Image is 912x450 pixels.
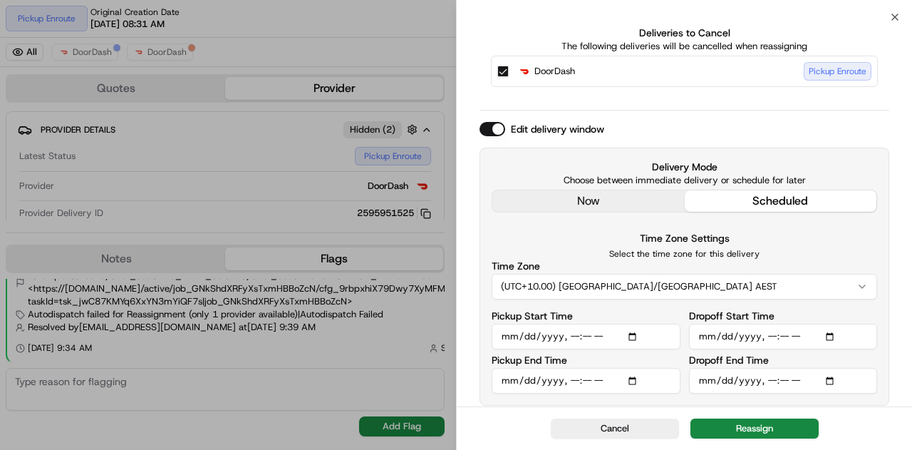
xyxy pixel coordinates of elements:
label: Time Zone [492,261,540,271]
button: Reassign [690,419,819,439]
button: scheduled [685,190,877,212]
p: The following deliveries will be cancelled when reassigning [491,40,878,53]
label: Dropoff Start Time [689,311,774,321]
label: Delivery Mode [492,160,877,174]
button: now [492,190,685,212]
label: Pickup End Time [492,355,567,365]
label: Deliveries to Cancel [491,26,878,40]
label: Edit delivery window [511,122,604,136]
label: Time Zone Settings [640,232,730,245]
label: Dropoff End Time [689,355,769,365]
button: Cancel [551,419,679,439]
p: Choose between immediate delivery or schedule for later [492,174,877,187]
label: Pickup Start Time [492,311,573,321]
img: DoorDash [517,64,532,78]
span: DoorDash [534,64,575,78]
p: Select the time zone for this delivery [492,248,877,260]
